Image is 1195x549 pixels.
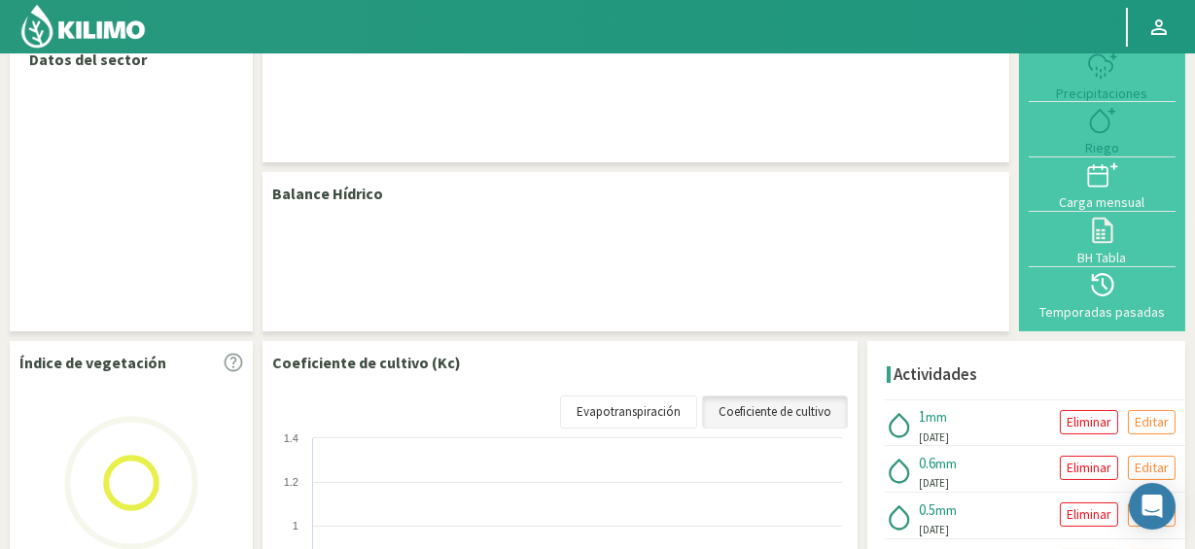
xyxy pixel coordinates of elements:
p: Eliminar [1067,411,1111,433]
div: Carga mensual [1035,195,1170,209]
span: [DATE] [919,429,949,446]
button: Riego [1029,102,1176,156]
button: BH Tabla [1029,212,1176,266]
span: 0.6 [919,454,935,472]
text: 1.4 [284,432,299,444]
button: Carga mensual [1029,157,1176,212]
img: Kilimo [19,3,147,50]
button: Precipitaciones [1029,48,1176,102]
button: Temporadas pasadas [1029,267,1176,322]
text: 1.2 [284,476,299,488]
div: Riego [1035,141,1170,154]
div: Open Intercom Messenger [1129,483,1176,530]
span: mm [935,501,957,519]
span: [DATE] [919,522,949,538]
p: Balance Hídrico [272,182,383,205]
button: Editar [1128,456,1176,480]
p: Eliminar [1067,503,1111,526]
button: Eliminar [1060,410,1118,434]
p: Coeficiente de cultivo (Kc) [272,351,461,374]
div: BH Tabla [1035,251,1170,264]
p: Índice de vegetación [19,351,166,374]
button: Eliminar [1060,456,1118,480]
p: Datos del sector [29,48,233,71]
button: Editar [1128,502,1176,527]
text: 1 [293,520,299,532]
span: [DATE] [919,475,949,492]
a: Evapotranspiración [560,395,697,429]
p: Eliminar [1067,457,1111,479]
a: Coeficiente de cultivo [702,395,848,429]
span: mm [935,455,957,472]
p: Editar [1135,457,1169,479]
span: 1 [919,407,926,426]
button: Editar [1128,410,1176,434]
h4: Actividades [894,365,977,384]
p: Editar [1135,411,1169,433]
div: Precipitaciones [1035,86,1170,100]
span: 0.5 [919,500,935,519]
div: Temporadas pasadas [1035,305,1170,319]
span: mm [926,408,947,426]
button: Eliminar [1060,502,1118,527]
